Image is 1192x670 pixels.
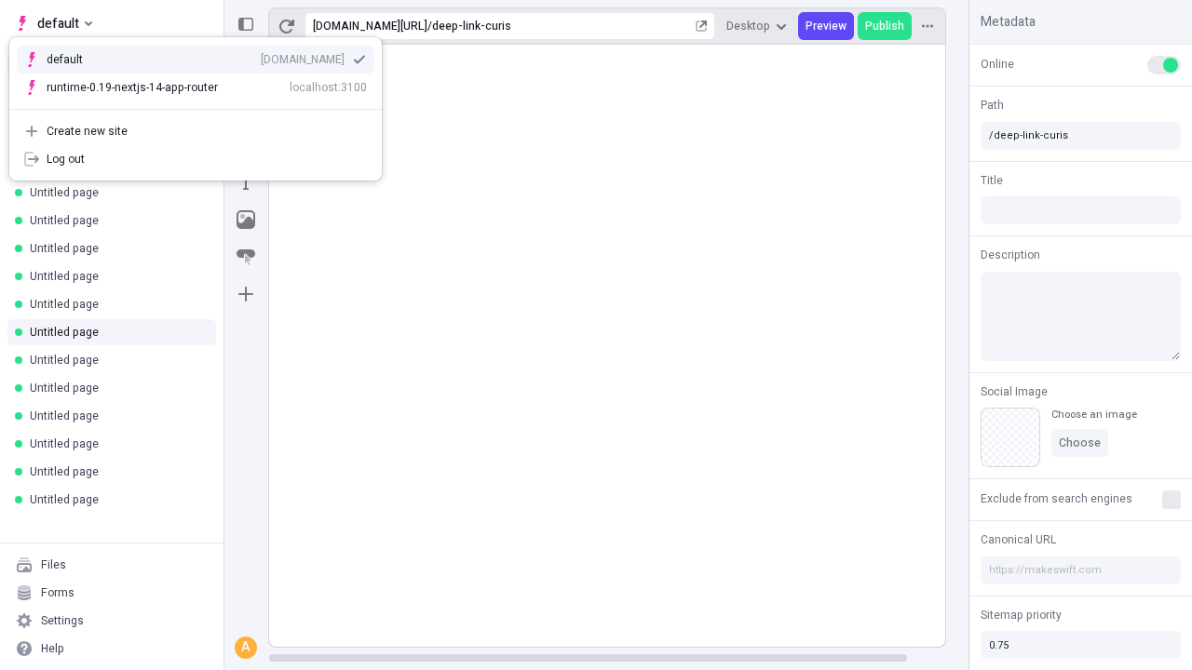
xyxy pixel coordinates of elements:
[30,269,201,284] div: Untitled page
[981,97,1004,114] span: Path
[981,383,1048,400] span: Social Image
[30,492,201,507] div: Untitled page
[865,19,904,33] span: Publish
[1059,435,1101,450] span: Choose
[30,436,201,451] div: Untitled page
[47,52,112,67] div: default
[981,531,1056,548] span: Canonical URL
[7,9,100,37] button: Select site
[30,185,201,200] div: Untitled page
[858,12,912,40] button: Publish
[798,12,854,40] button: Preview
[981,247,1040,263] span: Description
[806,19,847,33] span: Preview
[981,172,1003,189] span: Title
[981,56,1014,73] span: Online
[981,607,1062,623] span: Sitemap priority
[41,585,74,600] div: Forms
[719,12,794,40] button: Desktop
[30,325,201,340] div: Untitled page
[981,490,1132,507] span: Exclude from search engines
[30,381,201,395] div: Untitled page
[290,80,367,95] div: localhost:3100
[1051,429,1108,457] button: Choose
[261,52,345,67] div: [DOMAIN_NAME]
[229,166,263,199] button: Text
[9,38,382,109] div: Suggestions
[237,638,255,657] div: A
[47,80,218,95] div: runtime-0.19-nextjs-14-app-router
[313,19,427,33] div: [URL][DOMAIN_NAME]
[30,241,201,256] div: Untitled page
[41,557,66,572] div: Files
[981,556,1181,584] input: https://makeswift.com
[30,353,201,368] div: Untitled page
[30,213,201,228] div: Untitled page
[30,409,201,423] div: Untitled page
[41,613,84,628] div: Settings
[1051,408,1137,422] div: Choose an image
[37,12,79,34] span: default
[30,297,201,312] div: Untitled page
[427,19,432,33] div: /
[726,19,770,33] span: Desktop
[41,641,64,656] div: Help
[229,240,263,274] button: Button
[30,464,201,479] div: Untitled page
[229,203,263,236] button: Image
[432,19,692,33] div: deep-link-curis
